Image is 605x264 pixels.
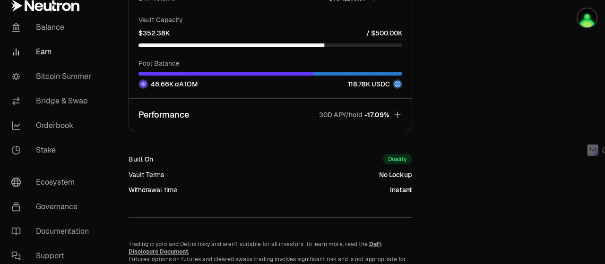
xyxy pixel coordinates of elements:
a: Bridge & Swap [4,89,102,113]
a: Documentation [4,219,102,244]
button: Performance30D APY/hold-17.09% [129,99,412,131]
div: Built On [129,154,153,164]
p: $352.38K [138,28,170,38]
p: / $500.00K [366,28,402,38]
p: Pool Balance [138,59,402,68]
div: 118.78K USDC [348,79,402,89]
a: DeFi Disclosure Document [129,240,381,255]
a: Bitcoin Summer [4,64,102,89]
div: Withdrawal time [129,185,177,195]
p: Performance [138,108,189,121]
a: Governance [4,195,102,219]
div: Duality [383,154,412,164]
div: Vault Terms [129,170,164,179]
a: Orderbook [4,113,102,138]
img: Kycka wallet [578,9,596,27]
a: Ecosystem [4,170,102,195]
p: Trading crypto and Defi is risky and aren't suitable for all investors. To learn more, read the . [129,240,412,255]
a: Stake [4,138,102,162]
p: 30D APY/hold [319,110,363,119]
a: Balance [4,15,102,40]
span: -17.09% [364,110,389,119]
a: Earn [4,40,102,64]
img: dATOM Logo [139,80,147,88]
img: USDC Logo [394,80,401,88]
div: No Lockup [379,170,412,179]
div: Instant [390,185,412,195]
p: Vault Capacity [138,15,402,25]
div: 46.66K dATOM [138,79,198,89]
